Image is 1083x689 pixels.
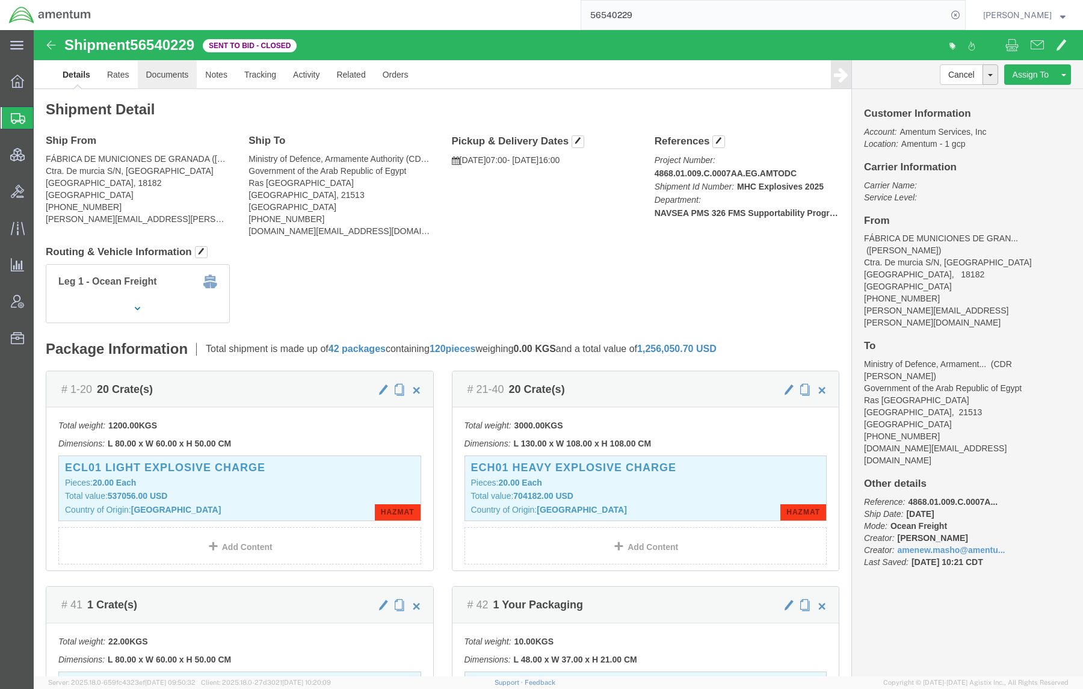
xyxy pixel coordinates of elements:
[201,679,331,686] span: Client: 2025.18.0-27d3021
[8,6,91,24] img: logo
[525,679,555,686] a: Feedback
[34,30,1083,676] iframe: FS Legacy Container
[983,8,1052,22] span: Jason Champagne
[145,679,196,686] span: [DATE] 09:50:32
[282,679,331,686] span: [DATE] 10:20:09
[581,1,947,29] input: Search for shipment number, reference number
[883,678,1069,688] span: Copyright © [DATE]-[DATE] Agistix Inc., All Rights Reserved
[983,8,1066,22] button: [PERSON_NAME]
[48,679,196,686] span: Server: 2025.18.0-659fc4323ef
[495,679,525,686] a: Support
